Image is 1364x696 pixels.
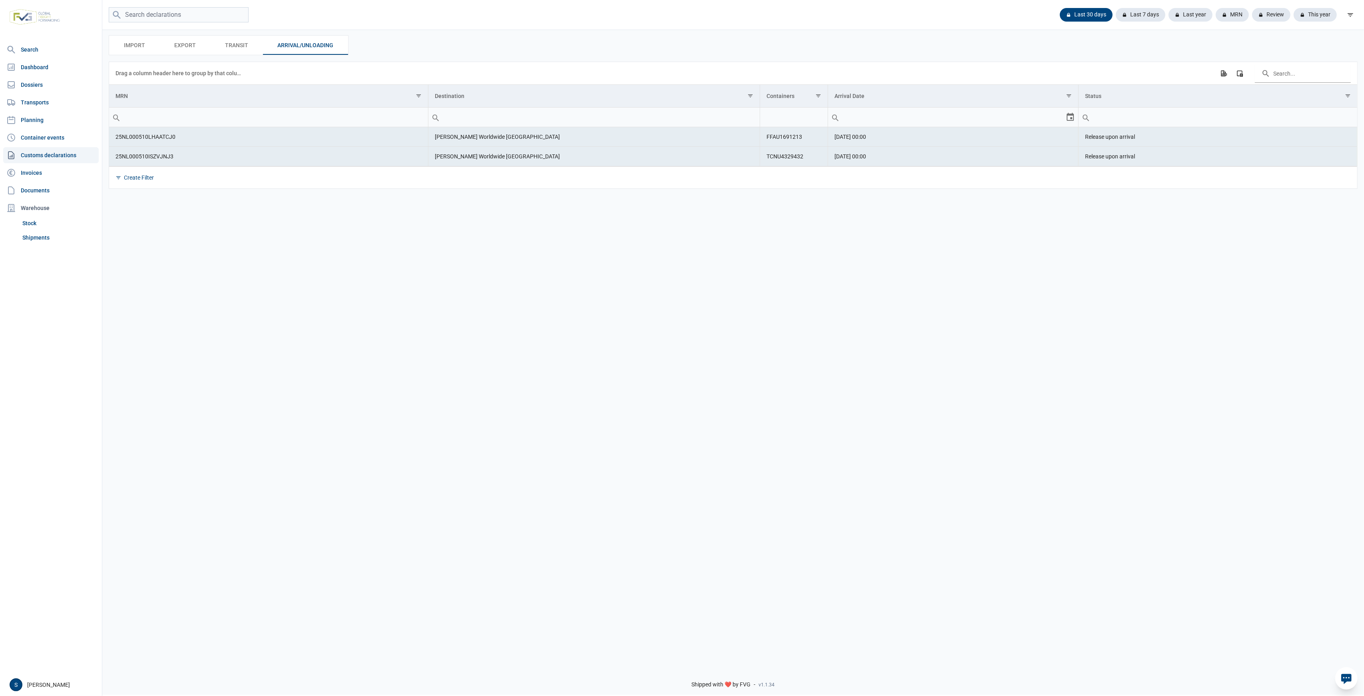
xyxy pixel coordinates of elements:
[747,93,753,99] span: Show filter options for column 'Destination'
[1079,108,1358,127] input: Filter cell
[6,6,63,28] img: FVG - Global freight forwarding
[815,93,821,99] span: Show filter options for column 'Containers'
[416,93,422,99] span: Show filter options for column 'MRN'
[759,682,775,688] span: v1.1.34
[124,174,154,181] div: Create Filter
[760,85,828,108] td: Column Containers
[10,678,97,691] div: [PERSON_NAME]
[428,108,443,127] div: Search box
[1066,93,1072,99] span: Show filter options for column 'Arrival Date'
[124,40,145,50] span: Import
[3,42,99,58] a: Search
[428,127,760,147] td: [PERSON_NAME] Worldwide [GEOGRAPHIC_DATA]
[834,153,866,160] span: [DATE] 00:00
[1343,8,1358,22] div: filter
[1252,8,1290,22] div: Review
[692,681,751,688] span: Shipped with ❤️ by FVG
[3,94,99,110] a: Transports
[767,134,802,140] span: FFAU1691213
[428,85,760,108] td: Column Destination
[174,40,196,50] span: Export
[115,93,128,99] div: MRN
[1294,8,1337,22] div: This year
[115,62,1351,84] div: Data grid toolbar
[1079,108,1093,127] div: Search box
[109,7,249,23] input: Search declarations
[277,40,333,50] span: Arrival/Unloading
[1116,8,1165,22] div: Last 7 days
[767,153,803,160] span: TCNU4329432
[3,165,99,181] a: Invoices
[109,127,428,147] td: 25NL000510LHAATCJ0
[115,67,244,80] div: Drag a column header here to group by that column
[109,108,428,127] td: Filter cell
[754,681,756,688] span: -
[435,93,464,99] div: Destination
[3,130,99,146] a: Container events
[1345,93,1351,99] span: Show filter options for column 'Status'
[1085,93,1101,99] div: Status
[109,108,428,127] input: Filter cell
[1085,134,1135,140] span: Release upon arrival
[109,62,1357,188] div: Data grid with 2 rows and 5 columns
[428,147,760,166] td: [PERSON_NAME] Worldwide [GEOGRAPHIC_DATA]
[109,147,428,166] td: 25NL000510ISZVJNJ3
[1255,64,1351,83] input: Search in the data grid
[828,85,1079,108] td: Column Arrival Date
[3,147,99,163] a: Customs declarations
[834,93,864,99] div: Arrival Date
[3,112,99,128] a: Planning
[3,200,99,216] div: Warehouse
[19,216,99,230] a: Stock
[10,678,22,691] button: S
[834,134,866,140] span: [DATE] 00:00
[428,108,760,127] input: Filter cell
[1169,8,1213,22] div: Last year
[109,85,428,108] td: Column MRN
[1078,85,1357,108] td: Column Status
[225,40,248,50] span: Transit
[3,59,99,75] a: Dashboard
[1065,108,1075,127] div: Select
[1233,66,1247,80] div: Column Chooser
[19,230,99,245] a: Shipments
[1216,8,1249,22] div: MRN
[828,108,1079,127] td: Filter cell
[828,108,842,127] div: Search box
[1085,153,1135,160] span: Release upon arrival
[828,108,1065,127] input: Filter cell
[1216,66,1231,80] div: Export all data to Excel
[760,108,828,127] input: Filter cell
[1060,8,1113,22] div: Last 30 days
[3,77,99,93] a: Dossiers
[767,93,795,99] div: Containers
[3,182,99,198] a: Documents
[109,108,123,127] div: Search box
